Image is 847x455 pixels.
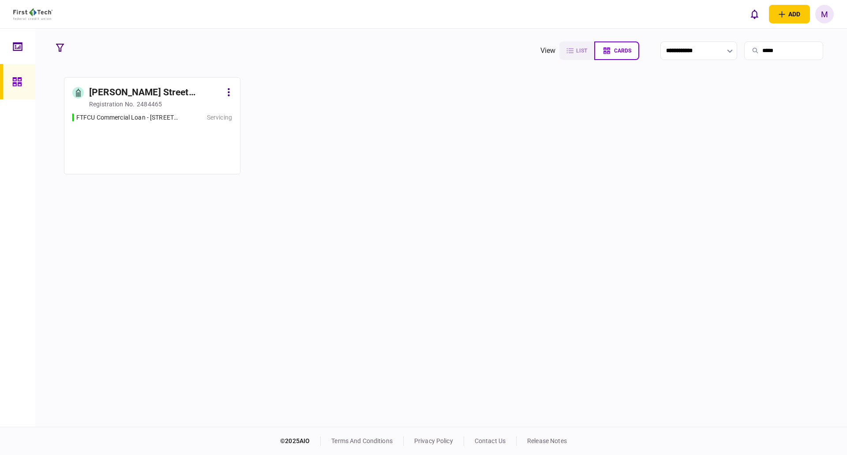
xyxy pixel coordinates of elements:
div: FTFCU Commercial Loan - 508 N Tryon St Charlotte NC 28202 [76,113,180,122]
span: cards [614,48,631,54]
a: release notes [527,437,567,444]
button: open notifications list [745,5,764,23]
div: Servicing [207,113,232,122]
div: view [540,45,556,56]
a: terms and conditions [331,437,393,444]
div: registration no. [89,100,135,109]
button: list [559,41,594,60]
a: contact us [475,437,506,444]
div: © 2025 AIO [280,436,321,446]
a: [PERSON_NAME] Street Holdings, LLCregistration no.2484465FTFCU Commercial Loan - 508 N Tryon St C... [64,77,240,174]
button: open adding identity options [769,5,810,23]
button: M [815,5,834,23]
button: cards [594,41,639,60]
div: 2484465 [137,100,162,109]
div: [PERSON_NAME] Street Holdings, LLC [89,86,222,100]
img: client company logo [13,8,52,20]
span: list [576,48,587,54]
a: privacy policy [414,437,453,444]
